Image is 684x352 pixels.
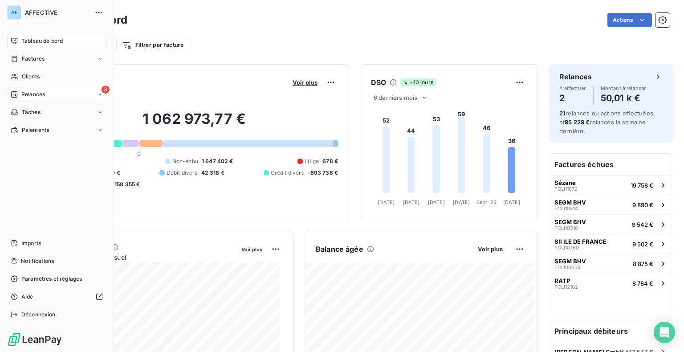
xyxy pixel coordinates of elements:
[554,179,576,186] span: Sézane
[7,332,62,347] img: Logo LeanPay
[428,199,445,205] tspan: [DATE]
[21,239,41,247] span: Imports
[632,280,653,287] span: 8 784 €
[21,257,54,265] span: Notifications
[308,169,338,177] span: -693 738 €
[239,245,265,253] button: Voir plus
[50,253,235,262] span: Chiffre d'affaires mensuel
[403,199,420,205] tspan: [DATE]
[554,277,570,284] span: RATP
[559,91,586,105] h4: 2
[102,86,110,94] span: 3
[632,241,653,248] span: 9 502 €
[554,284,578,290] span: FCLI12102
[503,199,520,205] tspan: [DATE]
[607,13,652,27] button: Actions
[565,119,590,126] span: 95 229 €
[137,150,141,157] span: 0
[559,110,566,117] span: 21
[21,90,45,98] span: Relances
[549,154,673,175] h6: Factures échues
[22,126,49,134] span: Paiements
[601,86,646,91] span: Montant à relancer
[21,275,82,283] span: Paramètres et réglages
[631,182,653,189] span: 19 758 €
[290,78,320,86] button: Voir plus
[554,238,607,245] span: SII ILE DE FRANCE
[316,244,363,254] h6: Balance âgée
[632,201,653,209] span: 9 890 €
[21,37,63,45] span: Tableau de bord
[400,78,436,86] span: -10 jours
[632,221,653,228] span: 9 542 €
[172,157,198,165] span: Non-échu
[378,199,395,205] tspan: [DATE]
[554,199,586,206] span: SEGM BHV
[554,186,578,192] span: FCLI11672
[21,293,33,301] span: Aide
[559,86,586,91] span: À effectuer
[293,79,318,86] span: Voir plus
[201,169,224,177] span: 42 318 €
[25,9,89,16] span: AFFECTIVE
[554,245,579,250] span: FCLI10760
[549,254,673,273] button: SEGM BHVFCLI080548 875 €
[549,234,673,254] button: SII ILE DE FRANCEFCLI107609 502 €
[22,55,45,63] span: Factures
[453,199,470,205] tspan: [DATE]
[554,258,586,265] span: SEGM BHV
[601,91,646,105] h4: 50,01 k €
[50,110,338,137] h2: 1 062 973,77 €
[549,175,673,195] button: SézaneFCLI1167219 758 €
[116,38,189,52] button: Filtrer par facture
[167,169,198,177] span: Débit divers
[554,225,578,231] span: FCLI10516
[554,218,586,225] span: SEGM BHV
[559,110,653,135] span: relances ou actions effectuées et relancés la semaine dernière.
[633,260,653,267] span: 8 875 €
[475,245,505,253] button: Voir plus
[549,214,673,234] button: SEGM BHVFCLI105169 542 €
[549,273,673,293] button: RATPFCLI121028 784 €
[554,265,581,270] span: FCLI08054
[22,108,41,116] span: Tâches
[559,71,592,82] h6: Relances
[478,246,503,253] span: Voir plus
[371,77,386,88] h6: DSO
[202,157,233,165] span: 1 647 402 €
[549,195,673,214] button: SEGM BHVFCLI105149 890 €
[7,290,106,304] a: Aide
[21,311,56,319] span: Déconnexion
[22,73,40,81] span: Clients
[271,169,304,177] span: Crédit divers
[7,5,21,20] div: AF
[305,157,319,165] span: Litige
[112,180,140,188] span: -158 355 €
[322,157,338,165] span: 678 €
[476,199,497,205] tspan: Sept. 25
[241,246,262,253] span: Voir plus
[549,320,673,342] h6: Principaux débiteurs
[554,206,578,211] span: FCLI10514
[654,322,675,343] div: Open Intercom Messenger
[374,94,417,101] span: 6 derniers mois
